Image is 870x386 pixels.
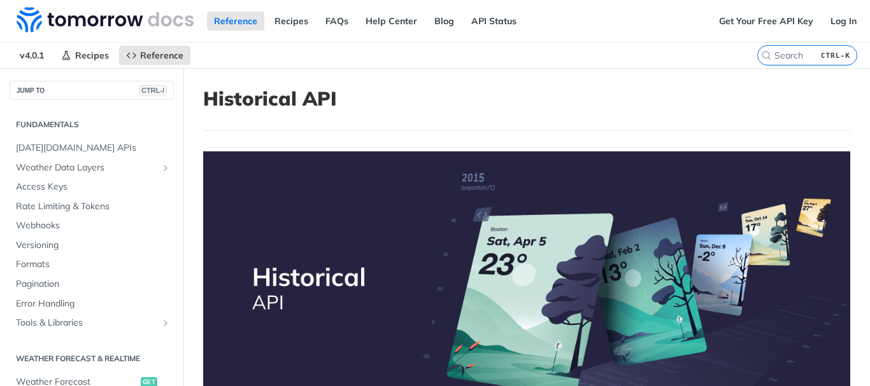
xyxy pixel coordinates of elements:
[427,11,461,31] a: Blog
[712,11,820,31] a: Get Your Free API Key
[10,314,174,333] a: Tools & LibrariesShow subpages for Tools & Libraries
[824,11,864,31] a: Log In
[10,236,174,255] a: Versioning
[318,11,355,31] a: FAQs
[267,11,315,31] a: Recipes
[10,216,174,235] a: Webhooks
[16,162,157,174] span: Weather Data Layers
[10,139,174,158] a: [DATE][DOMAIN_NAME] APIs
[10,158,174,177] a: Weather Data LayersShow subpages for Weather Data Layers
[16,298,171,310] span: Error Handling
[16,181,171,193] span: Access Keys
[139,85,167,95] span: CTRL-/
[207,11,264,31] a: Reference
[10,177,174,196] a: Access Keys
[359,11,424,31] a: Help Center
[10,197,174,216] a: Rate Limiting & Tokens
[16,200,171,213] span: Rate Limiting & Tokens
[16,258,171,271] span: Formats
[119,46,190,65] a: Reference
[16,239,171,252] span: Versioning
[13,46,51,65] span: v4.0.1
[10,119,174,130] h2: Fundamentals
[160,163,171,173] button: Show subpages for Weather Data Layers
[16,278,171,291] span: Pagination
[140,50,183,61] span: Reference
[818,49,853,62] kbd: CTRL-K
[16,317,157,329] span: Tools & Libraries
[16,142,171,155] span: [DATE][DOMAIN_NAME] APIs
[54,46,116,65] a: Recipes
[160,318,171,328] button: Show subpages for Tools & Libraries
[10,353,174,364] h2: Weather Forecast & realtime
[10,255,174,274] a: Formats
[10,81,174,100] button: JUMP TOCTRL-/
[464,11,524,31] a: API Status
[10,294,174,314] a: Error Handling
[17,7,194,32] img: Tomorrow.io Weather API Docs
[10,275,174,294] a: Pagination
[75,50,109,61] span: Recipes
[203,87,850,110] h1: Historical API
[761,50,771,60] svg: Search
[16,219,171,232] span: Webhooks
